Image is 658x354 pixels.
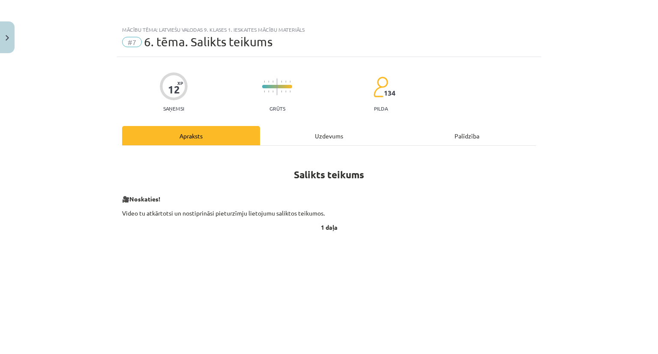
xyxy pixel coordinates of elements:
div: Apraksts [122,126,260,145]
div: 12 [168,84,180,96]
div: Palīdzība [398,126,536,145]
img: icon-short-line-57e1e144782c952c97e751825c79c345078a6d821885a25fce030b3d8c18986b.svg [264,81,265,83]
div: Uzdevums [260,126,398,145]
img: students-c634bb4e5e11cddfef0936a35e636f08e4e9abd3cc4e673bd6f9a4125e45ecb1.svg [373,76,388,98]
img: icon-short-line-57e1e144782c952c97e751825c79c345078a6d821885a25fce030b3d8c18986b.svg [285,90,286,93]
strong: 1 daļa [321,223,338,231]
span: 6. tēma. Salikts teikums [144,35,272,49]
strong: Salikts teikums [294,168,364,181]
img: icon-close-lesson-0947bae3869378f0d4975bcd49f059093ad1ed9edebbc8119c70593378902aed.svg [6,35,9,41]
span: #7 [122,37,142,47]
span: XP [177,81,183,85]
img: icon-short-line-57e1e144782c952c97e751825c79c345078a6d821885a25fce030b3d8c18986b.svg [268,90,269,93]
span: 134 [384,89,395,97]
img: icon-short-line-57e1e144782c952c97e751825c79c345078a6d821885a25fce030b3d8c18986b.svg [281,90,282,93]
img: icon-short-line-57e1e144782c952c97e751825c79c345078a6d821885a25fce030b3d8c18986b.svg [268,81,269,83]
p: Video tu atkārtotsi un nostiprināsi pieturzīmju lietojumu saliktos teikumos. [122,209,536,218]
img: icon-short-line-57e1e144782c952c97e751825c79c345078a6d821885a25fce030b3d8c18986b.svg [272,90,273,93]
img: icon-short-line-57e1e144782c952c97e751825c79c345078a6d821885a25fce030b3d8c18986b.svg [272,81,273,83]
img: icon-short-line-57e1e144782c952c97e751825c79c345078a6d821885a25fce030b3d8c18986b.svg [285,81,286,83]
p: Saņemsi [160,105,188,111]
div: Mācību tēma: Latviešu valodas 9. klases 1. ieskaites mācību materiāls [122,27,536,33]
img: icon-short-line-57e1e144782c952c97e751825c79c345078a6d821885a25fce030b3d8c18986b.svg [264,90,265,93]
strong: Noskaties! [129,195,160,203]
img: icon-short-line-57e1e144782c952c97e751825c79c345078a6d821885a25fce030b3d8c18986b.svg [290,81,290,83]
p: 🎥 [122,195,536,204]
p: Grūts [269,105,285,111]
p: pilda [374,105,388,111]
img: icon-short-line-57e1e144782c952c97e751825c79c345078a6d821885a25fce030b3d8c18986b.svg [290,90,290,93]
img: icon-short-line-57e1e144782c952c97e751825c79c345078a6d821885a25fce030b3d8c18986b.svg [281,81,282,83]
